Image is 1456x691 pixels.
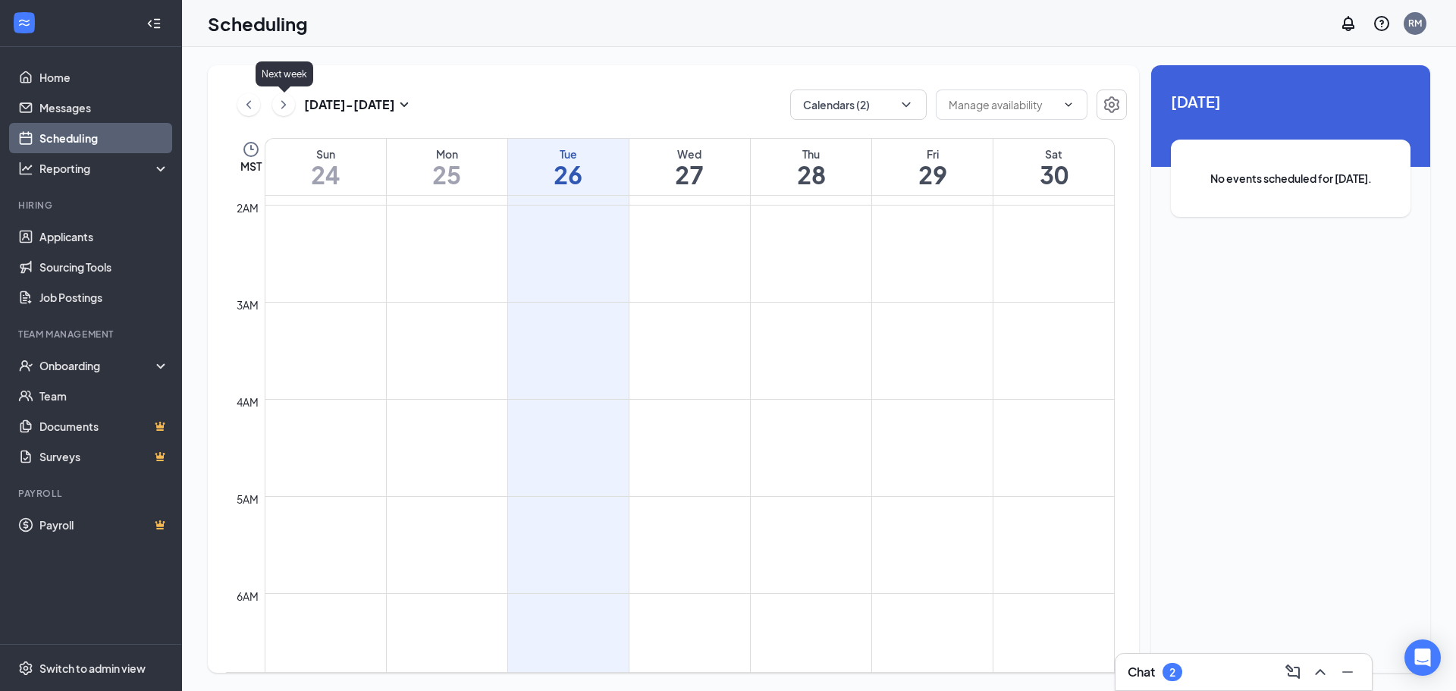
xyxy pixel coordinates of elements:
[872,146,993,162] div: Fri
[146,16,162,31] svg: Collapse
[242,140,260,159] svg: Clock
[395,96,413,114] svg: SmallChevronDown
[39,123,169,153] a: Scheduling
[899,97,914,112] svg: ChevronDown
[39,93,169,123] a: Messages
[18,487,166,500] div: Payroll
[993,146,1114,162] div: Sat
[1404,639,1441,676] div: Open Intercom Messenger
[234,491,262,507] div: 5am
[241,96,256,114] svg: ChevronLeft
[1171,90,1410,113] span: [DATE]
[872,139,993,195] a: August 29, 2025
[39,441,169,472] a: SurveysCrown
[234,199,262,216] div: 2am
[629,162,750,187] h1: 27
[1311,663,1329,681] svg: ChevronUp
[387,139,507,195] a: August 25, 2025
[234,297,262,313] div: 3am
[949,96,1056,113] input: Manage availability
[265,139,386,195] a: August 24, 2025
[39,62,169,93] a: Home
[240,159,262,174] span: MST
[1103,96,1121,114] svg: Settings
[1128,664,1155,680] h3: Chat
[1097,90,1127,120] button: Settings
[265,146,386,162] div: Sun
[17,15,32,30] svg: WorkstreamLogo
[276,96,291,114] svg: ChevronRight
[1335,660,1360,684] button: Minimize
[39,661,146,676] div: Switch to admin view
[18,328,166,341] div: Team Management
[751,162,871,187] h1: 28
[1373,14,1391,33] svg: QuestionInfo
[39,252,169,282] a: Sourcing Tools
[272,93,295,116] button: ChevronRight
[508,139,629,195] a: August 26, 2025
[790,90,927,120] button: Calendars (2)ChevronDown
[508,162,629,187] h1: 26
[208,11,308,36] h1: Scheduling
[39,282,169,313] a: Job Postings
[39,221,169,252] a: Applicants
[751,146,871,162] div: Thu
[1308,660,1332,684] button: ChevronUp
[1338,663,1357,681] svg: Minimize
[18,199,166,212] div: Hiring
[265,162,386,187] h1: 24
[18,358,33,373] svg: UserCheck
[751,139,871,195] a: August 28, 2025
[234,588,262,605] div: 6am
[39,358,156,373] div: Onboarding
[872,162,993,187] h1: 29
[304,96,395,113] h3: [DATE] - [DATE]
[1201,170,1380,187] span: No events scheduled for [DATE].
[1062,99,1075,111] svg: ChevronDown
[1284,663,1302,681] svg: ComposeMessage
[18,661,33,676] svg: Settings
[993,139,1114,195] a: August 30, 2025
[387,162,507,187] h1: 25
[39,411,169,441] a: DocumentsCrown
[18,161,33,176] svg: Analysis
[234,394,262,410] div: 4am
[993,162,1114,187] h1: 30
[508,146,629,162] div: Tue
[1339,14,1357,33] svg: Notifications
[1408,17,1422,30] div: RM
[39,381,169,411] a: Team
[629,146,750,162] div: Wed
[237,93,260,116] button: ChevronLeft
[1281,660,1305,684] button: ComposeMessage
[39,510,169,540] a: PayrollCrown
[629,139,750,195] a: August 27, 2025
[387,146,507,162] div: Mon
[1169,666,1175,679] div: 2
[256,61,313,86] div: Next week
[39,161,170,176] div: Reporting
